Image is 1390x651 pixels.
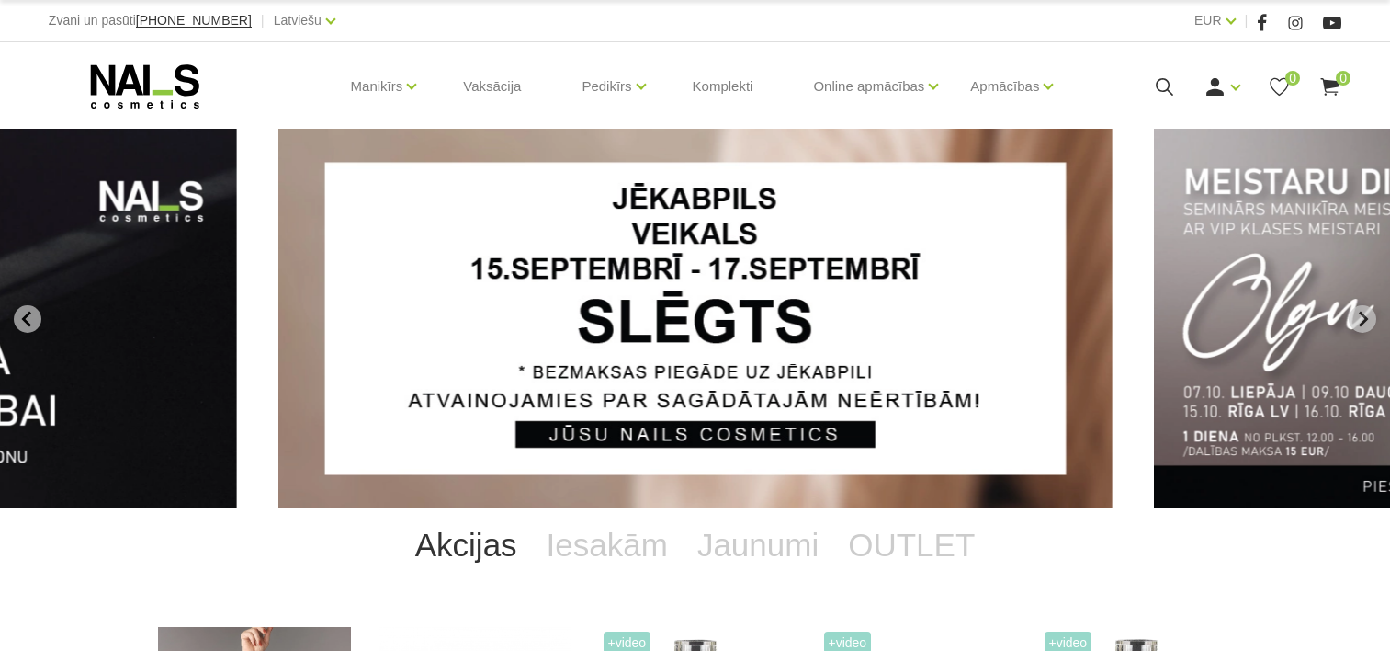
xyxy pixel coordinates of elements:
[582,50,631,123] a: Pedikīrs
[1268,75,1291,98] a: 0
[136,14,252,28] a: [PHONE_NUMBER]
[401,508,532,582] a: Akcijas
[261,9,265,32] span: |
[970,50,1039,123] a: Apmācības
[1194,9,1222,31] a: EUR
[683,508,833,582] a: Jaunumi
[448,42,536,131] a: Vaksācija
[813,50,924,123] a: Online apmācības
[1285,71,1300,86] span: 0
[833,508,989,582] a: OUTLET
[678,42,768,131] a: Komplekti
[532,508,683,582] a: Iesakām
[351,50,403,123] a: Manikīrs
[49,9,252,32] div: Zvani un pasūti
[1245,9,1249,32] span: |
[1318,75,1341,98] a: 0
[278,129,1113,508] li: 1 of 14
[274,9,322,31] a: Latviešu
[1349,305,1376,333] button: Next slide
[14,305,41,333] button: Go to last slide
[136,13,252,28] span: [PHONE_NUMBER]
[1336,71,1350,86] span: 0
